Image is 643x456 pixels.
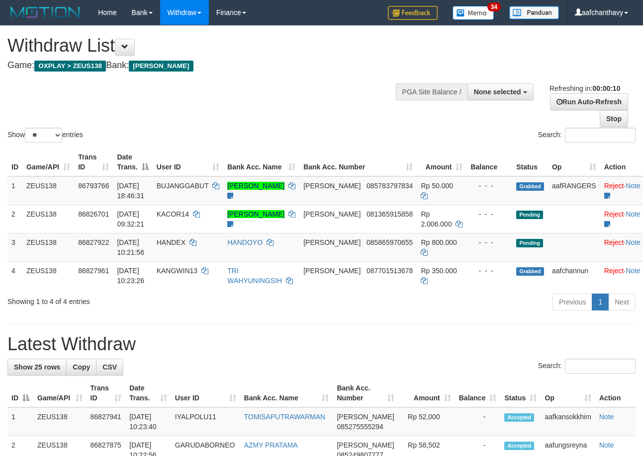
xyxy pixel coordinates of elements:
h1: Withdraw List [7,36,419,56]
a: [PERSON_NAME] [227,210,284,218]
span: [PERSON_NAME] [303,210,361,218]
a: Run Auto-Refresh [550,93,628,110]
span: KANGWIN13 [157,267,197,275]
a: Note [626,210,641,218]
th: Op: activate to sort column ascending [548,148,600,176]
th: Trans ID: activate to sort column ascending [74,148,113,176]
select: Showentries [25,128,62,143]
span: 34 [487,2,501,11]
div: - - - [470,266,508,276]
span: Grabbed [516,267,544,276]
span: [DATE] 18:46:31 [117,182,144,200]
div: - - - [470,209,508,219]
span: Pending [516,211,543,219]
span: BUJANGGABUT [157,182,209,190]
span: Copy 087701513678 to clipboard [367,267,413,275]
th: Date Trans.: activate to sort column descending [113,148,152,176]
td: 3 [7,233,22,261]
a: Copy [66,359,96,376]
th: User ID: activate to sort column ascending [171,379,240,407]
span: Copy 085275555294 to clipboard [337,423,383,431]
span: [PERSON_NAME] [303,267,361,275]
th: Balance: activate to sort column ascending [455,379,501,407]
th: Status: activate to sort column ascending [500,379,541,407]
th: Bank Acc. Number: activate to sort column ascending [299,148,417,176]
a: Reject [604,238,624,246]
span: KACOR14 [157,210,189,218]
h1: Latest Withdraw [7,334,636,354]
button: None selected [467,83,534,100]
span: [PERSON_NAME] [129,61,193,72]
td: - [455,407,501,436]
span: HANDEX [157,238,185,246]
td: [DATE] 10:23:40 [125,407,171,436]
div: PGA Site Balance / [396,83,467,100]
a: Next [608,294,636,310]
input: Search: [565,359,636,374]
a: CSV [96,359,123,376]
th: Date Trans.: activate to sort column ascending [125,379,171,407]
td: ZEUS138 [22,261,74,290]
img: panduan.png [509,6,559,19]
th: Bank Acc. Number: activate to sort column ascending [333,379,398,407]
div: - - - [470,181,508,191]
th: Game/API: activate to sort column ascending [22,148,74,176]
span: Pending [516,239,543,247]
span: Rp 350.000 [421,267,457,275]
td: 2 [7,205,22,233]
a: Note [599,413,614,421]
span: 86793766 [78,182,109,190]
a: Show 25 rows [7,359,67,376]
th: Status [512,148,548,176]
span: Accepted [504,413,534,422]
td: Rp 52,000 [398,407,455,436]
span: 86827961 [78,267,109,275]
a: Note [626,238,641,246]
td: ZEUS138 [22,205,74,233]
th: User ID: activate to sort column ascending [153,148,224,176]
img: Feedback.jpg [388,6,438,20]
span: Copy [73,363,90,371]
span: 86826701 [78,210,109,218]
a: AZMY PRATAMA [244,441,298,449]
th: Amount: activate to sort column ascending [398,379,455,407]
span: Copy 085865970655 to clipboard [367,238,413,246]
th: Action [595,379,636,407]
a: HANDOYO [227,238,263,246]
th: Amount: activate to sort column ascending [417,148,466,176]
a: Reject [604,210,624,218]
span: Rp 800.000 [421,238,457,246]
td: ZEUS138 [22,176,74,205]
span: [PERSON_NAME] [303,238,361,246]
span: [DATE] 09:32:21 [117,210,144,228]
img: Button%20Memo.svg [453,6,494,20]
td: aafRANGERS [548,176,600,205]
a: Stop [600,110,628,127]
a: 1 [592,294,609,310]
a: Note [626,182,641,190]
th: Bank Acc. Name: activate to sort column ascending [223,148,299,176]
strong: 00:00:10 [592,84,620,92]
th: Game/API: activate to sort column ascending [33,379,87,407]
label: Search: [538,128,636,143]
a: Reject [604,182,624,190]
span: [PERSON_NAME] [337,413,394,421]
th: ID [7,148,22,176]
span: [PERSON_NAME] [303,182,361,190]
div: - - - [470,237,508,247]
span: Rp 2.006.000 [421,210,452,228]
a: TRI WAHYUNINGSIH [227,267,282,285]
a: TOMISAPUTRAWARMAN [244,413,326,421]
span: Rp 50.000 [421,182,453,190]
td: ZEUS138 [22,233,74,261]
h4: Game: Bank: [7,61,419,71]
span: Copy 085783797834 to clipboard [367,182,413,190]
td: 4 [7,261,22,290]
th: Trans ID: activate to sort column ascending [87,379,126,407]
td: ZEUS138 [33,407,87,436]
span: None selected [474,88,521,96]
td: aafchannun [548,261,600,290]
a: [PERSON_NAME] [227,182,284,190]
th: ID: activate to sort column descending [7,379,33,407]
label: Show entries [7,128,83,143]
